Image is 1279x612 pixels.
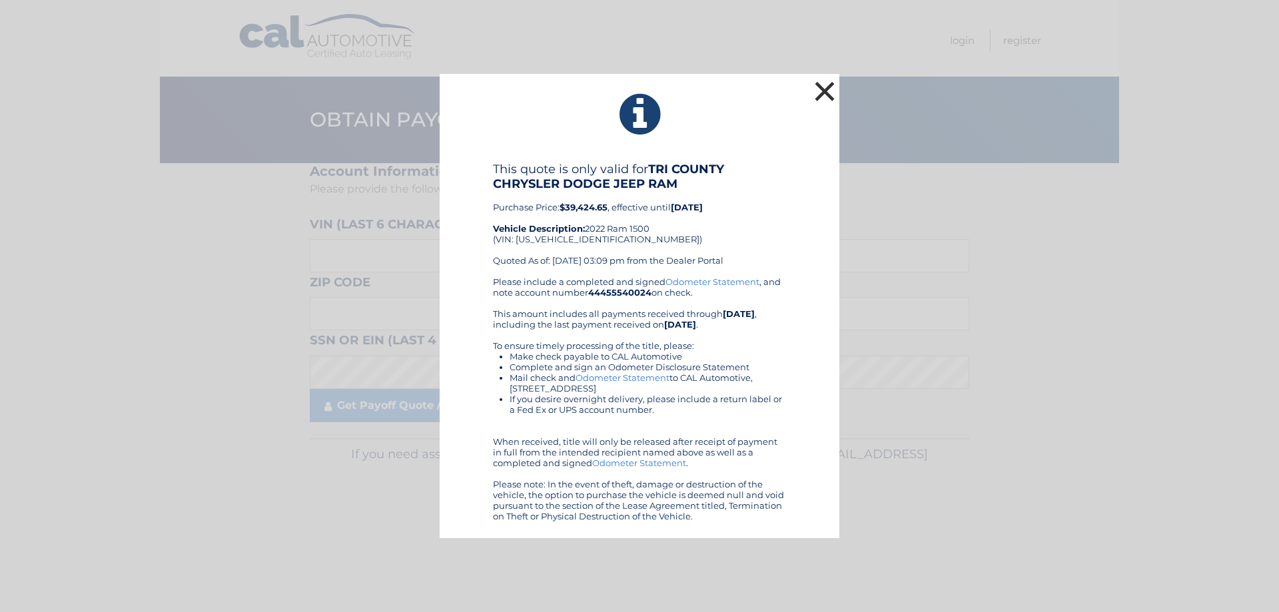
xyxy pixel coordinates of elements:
button: × [811,78,838,105]
div: Purchase Price: , effective until 2022 Ram 1500 (VIN: [US_VEHICLE_IDENTIFICATION_NUMBER]) Quoted ... [493,162,786,276]
li: Make check payable to CAL Automotive [510,351,786,362]
a: Odometer Statement [576,372,669,383]
li: If you desire overnight delivery, please include a return label or a Fed Ex or UPS account number. [510,394,786,415]
b: [DATE] [664,319,696,330]
div: Please include a completed and signed , and note account number on check. This amount includes al... [493,276,786,521]
li: Mail check and to CAL Automotive, [STREET_ADDRESS] [510,372,786,394]
b: [DATE] [723,308,755,319]
a: Odometer Statement [592,458,686,468]
li: Complete and sign an Odometer Disclosure Statement [510,362,786,372]
a: Odometer Statement [665,276,759,287]
strong: Vehicle Description: [493,223,585,234]
h4: This quote is only valid for [493,162,786,191]
b: 44455540024 [588,287,651,298]
b: [DATE] [671,202,703,212]
b: $39,424.65 [560,202,608,212]
b: TRI COUNTY CHRYSLER DODGE JEEP RAM [493,162,724,191]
